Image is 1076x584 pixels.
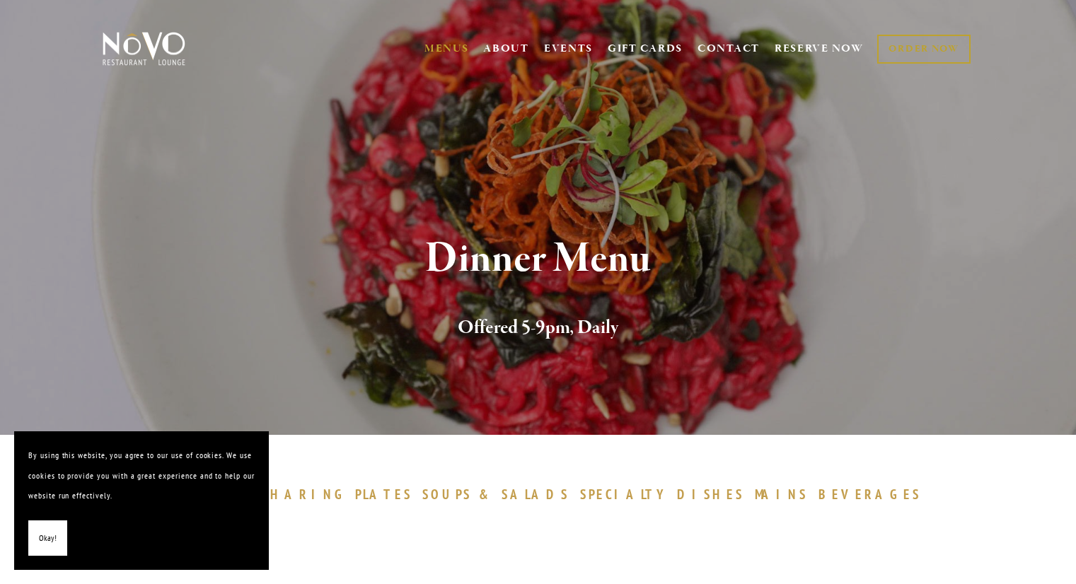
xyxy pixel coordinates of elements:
h1: Dinner Menu [126,236,951,282]
span: SOUPS [422,486,472,503]
a: ORDER NOW [877,35,970,64]
a: GIFT CARDS [608,35,683,62]
a: CONTACT [698,35,760,62]
a: RESERVE NOW [775,35,864,62]
a: EVENTS [544,42,593,56]
a: MENUS [424,42,469,56]
span: PLATES [355,486,412,503]
p: By using this website, you agree to our use of cookies. We use cookies to provide you with a grea... [28,445,255,506]
span: & [479,486,494,503]
span: MAINS [755,486,808,503]
span: SPECIALTY [580,486,671,503]
span: BEVERAGES [818,486,922,503]
a: SHARINGPLATES [262,486,419,503]
a: SPECIALTYDISHES [580,486,751,503]
span: SHARING [262,486,348,503]
span: Okay! [39,528,57,549]
span: DISHES [677,486,744,503]
span: SALADS [502,486,569,503]
a: SOUPS&SALADS [422,486,576,503]
a: BEVERAGES [818,486,929,503]
img: Novo Restaurant &amp; Lounge [100,31,188,66]
section: Cookie banner [14,431,269,570]
a: MAINS [755,486,815,503]
button: Okay! [28,520,67,556]
h2: Offered 5-9pm, Daily [126,313,951,343]
a: ABOUT [483,42,529,56]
